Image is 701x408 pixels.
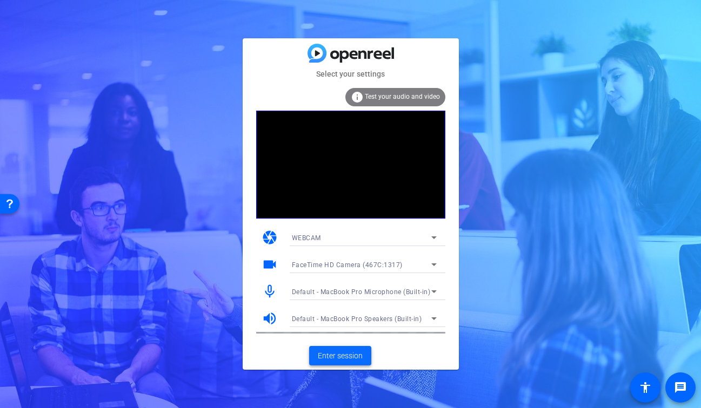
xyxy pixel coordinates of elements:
[292,288,431,296] span: Default - MacBook Pro Microphone (Built-in)
[243,68,459,80] mat-card-subtitle: Select your settings
[262,283,278,300] mat-icon: mic_none
[639,381,652,394] mat-icon: accessibility
[262,229,278,246] mat-icon: camera
[292,315,422,323] span: Default - MacBook Pro Speakers (Built-in)
[318,350,363,362] span: Enter session
[292,234,321,242] span: WEBCAM
[292,261,403,269] span: FaceTime HD Camera (467C:1317)
[262,256,278,273] mat-icon: videocam
[309,346,371,365] button: Enter session
[674,381,687,394] mat-icon: message
[365,93,440,100] span: Test your audio and video
[351,91,364,104] mat-icon: info
[262,310,278,327] mat-icon: volume_up
[308,44,394,63] img: blue-gradient.svg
